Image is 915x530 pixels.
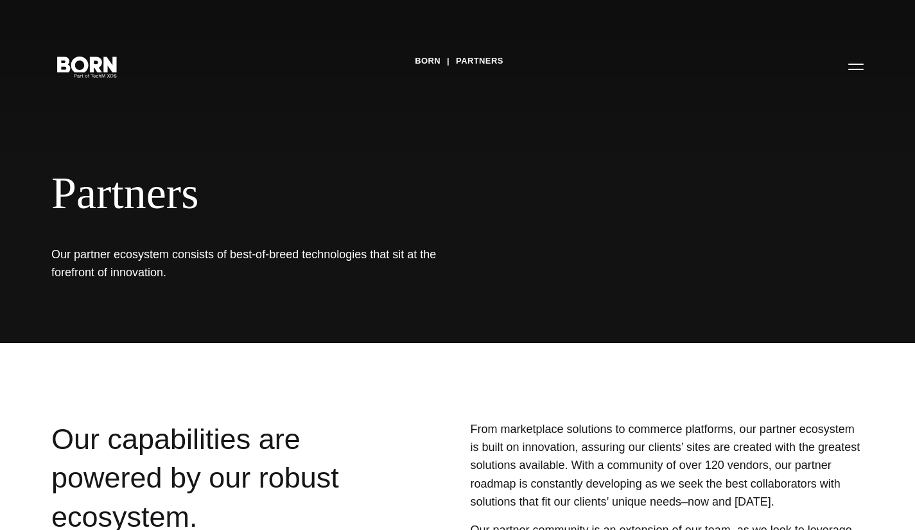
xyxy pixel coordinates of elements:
[51,167,783,220] span: Partners
[841,53,871,80] button: Open
[51,245,437,281] h1: Our partner ecosystem consists of best-of-breed technologies that sit at the forefront of innovat...
[456,51,503,71] a: Partners
[470,420,864,511] p: From marketplace solutions to commerce platforms, our partner ecosystem is built on innovation, a...
[415,51,440,71] a: BORN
